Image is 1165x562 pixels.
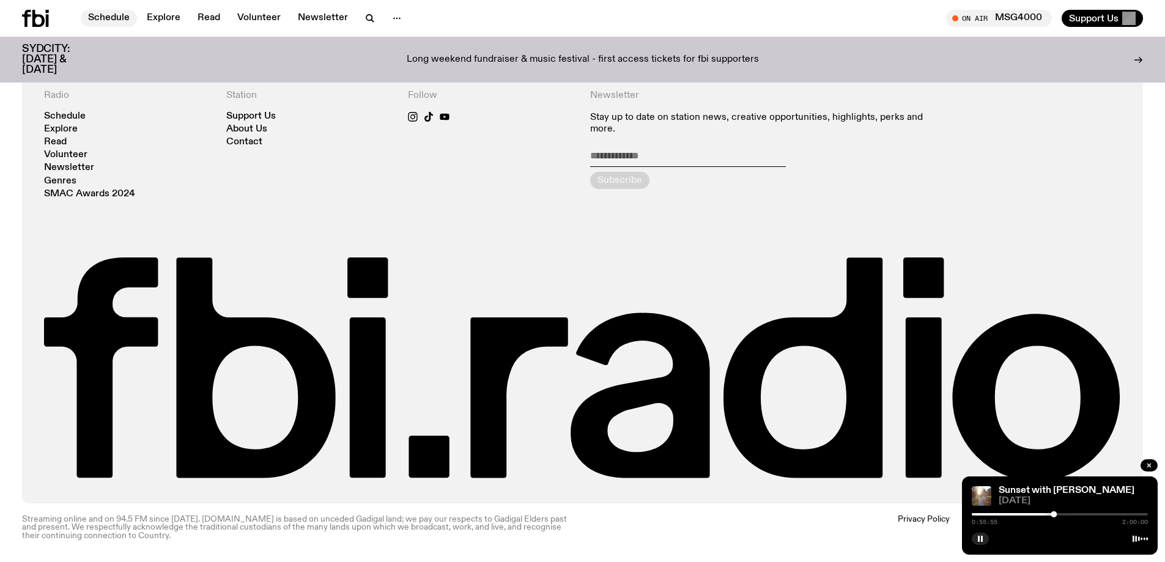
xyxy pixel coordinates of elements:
[1122,519,1148,525] span: 2:00:00
[44,125,78,134] a: Explore
[44,112,86,121] a: Schedule
[81,10,137,27] a: Schedule
[139,10,188,27] a: Explore
[590,172,649,189] button: Subscribe
[408,90,575,102] h4: Follow
[1062,10,1143,27] button: Support Us
[22,516,575,540] p: Streaming online and on 94.5 FM since [DATE]. [DOMAIN_NAME] is based on unceded Gadigal land; we ...
[898,516,950,540] a: Privacy Policy
[407,54,759,65] p: Long weekend fundraiser & music festival - first access tickets for fbi supporters
[972,519,997,525] span: 0:55:55
[44,190,135,199] a: SMAC Awards 2024
[44,163,94,172] a: Newsletter
[230,10,288,27] a: Volunteer
[22,44,100,75] h3: SYDCITY: [DATE] & [DATE]
[590,90,939,102] h4: Newsletter
[44,150,87,160] a: Volunteer
[226,138,262,147] a: Contact
[44,177,76,186] a: Genres
[190,10,227,27] a: Read
[226,125,267,134] a: About Us
[290,10,355,27] a: Newsletter
[226,90,394,102] h4: Station
[1069,13,1119,24] span: Support Us
[44,90,212,102] h4: Radio
[999,497,1148,506] span: [DATE]
[44,138,67,147] a: Read
[946,10,1052,27] button: On AirMSG4000
[999,486,1134,495] a: Sunset with [PERSON_NAME]
[226,112,276,121] a: Support Us
[590,112,939,135] p: Stay up to date on station news, creative opportunities, highlights, perks and more.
